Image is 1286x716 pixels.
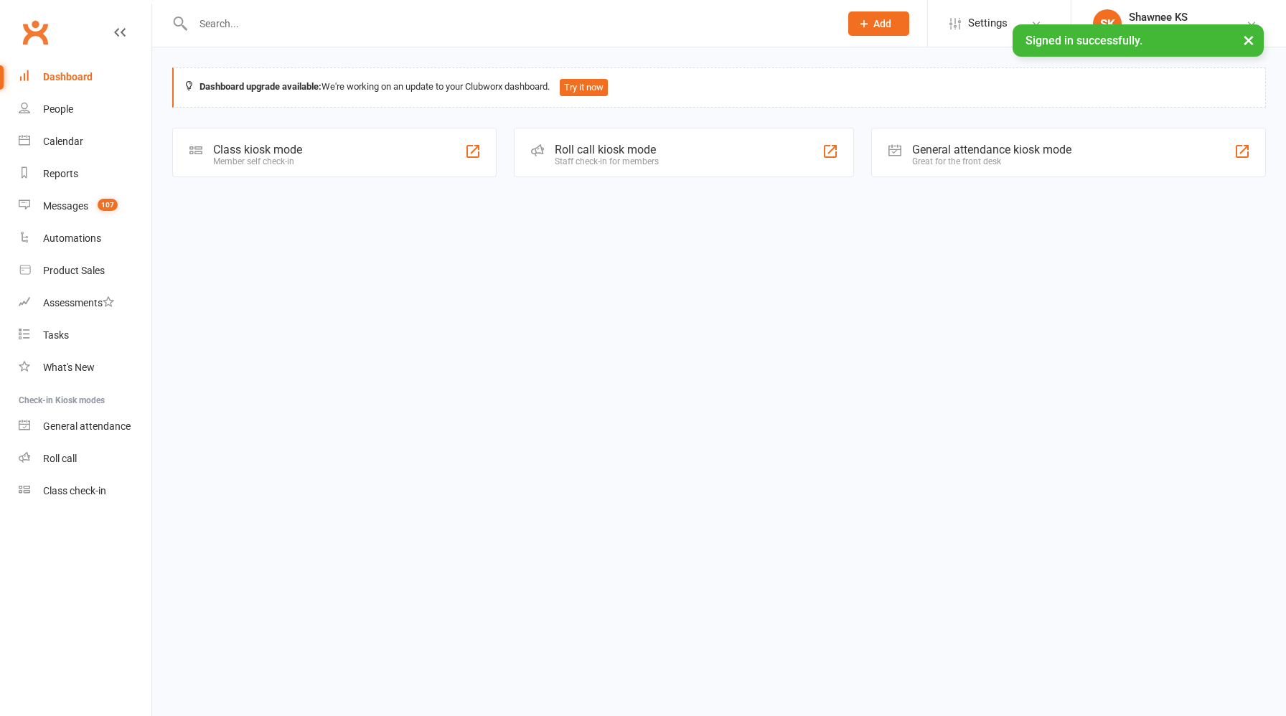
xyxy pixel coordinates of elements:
div: People [43,103,73,115]
div: Class check-in [43,485,106,496]
div: Reports [43,168,78,179]
div: Calendar [43,136,83,147]
div: Roll call kiosk mode [555,143,659,156]
div: ACA Network [1129,24,1188,37]
button: Try it now [560,79,608,96]
a: Reports [19,158,151,190]
span: Add [873,18,891,29]
div: Messages [43,200,88,212]
div: SK [1093,9,1122,38]
a: What's New [19,352,151,384]
div: Product Sales [43,265,105,276]
div: General attendance kiosk mode [912,143,1071,156]
a: Roll call [19,443,151,475]
div: Member self check-in [213,156,302,166]
div: What's New [43,362,95,373]
div: Tasks [43,329,69,341]
span: 107 [98,199,118,211]
button: × [1236,24,1262,55]
a: Dashboard [19,61,151,93]
div: Class kiosk mode [213,143,302,156]
div: Assessments [43,297,114,308]
span: Settings [968,7,1008,39]
div: Dashboard [43,71,93,83]
div: Great for the front desk [912,156,1071,166]
a: Messages 107 [19,190,151,222]
div: Staff check-in for members [555,156,659,166]
div: Automations [43,232,101,244]
div: General attendance [43,420,131,432]
button: Add [848,11,909,36]
a: Clubworx [17,14,53,50]
div: Roll call [43,453,77,464]
a: People [19,93,151,126]
a: Product Sales [19,255,151,287]
div: We're working on an update to your Clubworx dashboard. [172,67,1266,108]
div: Shawnee KS [1129,11,1188,24]
a: Tasks [19,319,151,352]
a: Automations [19,222,151,255]
input: Search... [189,14,830,34]
strong: Dashboard upgrade available: [200,81,321,92]
a: Calendar [19,126,151,158]
span: Signed in successfully. [1025,34,1142,47]
a: General attendance kiosk mode [19,410,151,443]
a: Class kiosk mode [19,475,151,507]
a: Assessments [19,287,151,319]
